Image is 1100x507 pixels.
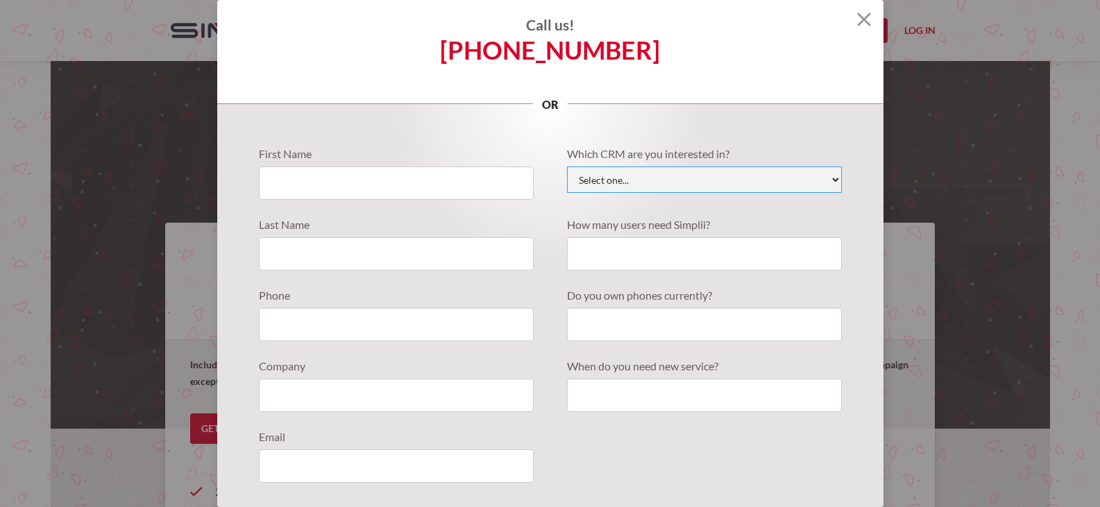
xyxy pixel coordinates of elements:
[533,96,568,113] p: or
[217,17,883,33] h4: Call us!
[259,429,534,445] label: Email
[567,287,842,304] label: Do you own phones currently?
[440,42,660,58] a: [PHONE_NUMBER]
[567,358,842,375] label: When do you need new service?
[259,287,534,304] label: Phone
[259,358,534,375] label: Company
[259,216,534,233] label: Last Name
[259,146,534,162] label: First Name
[567,146,842,162] label: Which CRM are you interested in?
[567,216,842,233] label: How many users need Simplii?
